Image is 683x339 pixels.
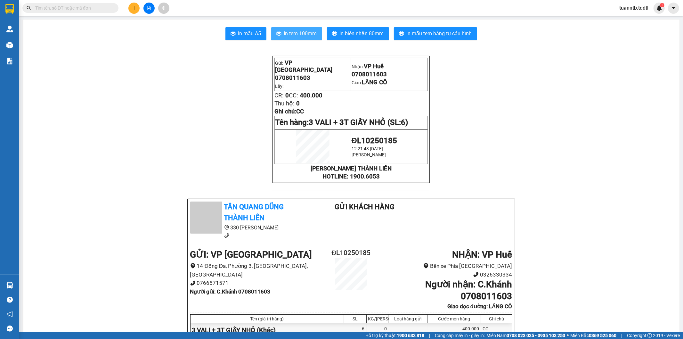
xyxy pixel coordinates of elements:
span: VP [GEOGRAPHIC_DATA] [275,59,332,73]
strong: HOTLINE: 1900.6053 [322,173,380,180]
li: 0766571571 [190,279,324,287]
span: phone [224,233,229,238]
span: file-add [147,6,151,10]
span: LĂNG CÔ [362,79,387,86]
span: printer [276,31,281,37]
div: Loại hàng gửi [391,316,426,321]
input: Tìm tên, số ĐT hoặc mã đơn [35,4,111,12]
span: 400.000 [300,92,322,99]
li: 330 [PERSON_NAME] [190,224,309,232]
div: CC [481,323,512,337]
div: SL [346,316,365,321]
div: 6 [344,323,367,337]
button: aim [158,3,169,14]
span: environment [190,263,196,269]
span: ⚪️ [567,334,569,337]
div: 3 VALI + 3T GIẤY NHỎ (Khác) [191,323,344,337]
button: printerIn tem 100mm [271,27,322,40]
span: [PERSON_NAME] [352,152,386,157]
span: question-circle [7,297,13,303]
span: 0 [285,92,289,99]
span: copyright [647,333,652,338]
li: 0326330334 [378,270,512,279]
span: printer [399,31,404,37]
span: 1 [661,3,663,7]
strong: [PERSON_NAME] THÀNH LIÊN [311,165,392,172]
img: warehouse-icon [6,282,13,289]
span: aim [161,6,166,10]
span: environment [423,263,429,269]
span: In mẫu A5 [238,29,261,37]
div: Ghi chú [483,316,510,321]
span: notification [7,311,13,317]
button: printerIn biên nhận 80mm [327,27,389,40]
span: tuanntb.tqdtl [614,4,654,12]
li: Bến xe Phía [GEOGRAPHIC_DATA] [378,262,512,270]
span: plus [132,6,136,10]
span: ĐL10250185 [352,136,397,145]
b: NHẬN : VP Huế [452,249,512,260]
span: In biên nhận 80mm [340,29,384,37]
span: CC [296,108,304,115]
button: caret-down [668,3,679,14]
b: Giao dọc đường: LĂNG CÔ [447,303,512,310]
b: Người gửi : C.Khánh 0708011603 [190,288,271,295]
span: Lấy: [275,84,283,89]
strong: 1900 633 818 [397,333,424,338]
span: printer [332,31,337,37]
span: search [27,6,31,10]
span: In mẫu tem hàng tự cấu hình [407,29,472,37]
img: solution-icon [6,58,13,64]
div: Tên (giá trị hàng) [192,316,342,321]
span: 6) [401,118,408,127]
span: 0708011603 [275,74,310,81]
h2: ĐL10250185 [324,248,378,258]
b: Người nhận : C.Khánh 0708011603 [425,279,512,301]
span: environment [224,225,229,230]
p: Nhận: [352,63,427,70]
b: GỬI : VP [GEOGRAPHIC_DATA] [190,249,312,260]
span: Giao: [352,80,387,85]
img: warehouse-icon [6,42,13,48]
span: VP Huế [364,63,384,70]
li: 14 Đống Đa, Phường 3, [GEOGRAPHIC_DATA], [GEOGRAPHIC_DATA] [190,262,324,279]
span: caret-down [671,5,677,11]
span: phone [190,280,196,286]
img: warehouse-icon [6,26,13,32]
div: 400.000 [427,323,481,337]
span: Ghi chú: [274,108,304,115]
span: 3 VALI + 3T GIẤY NHỎ (SL: [309,118,408,127]
span: Hỗ trợ kỹ thuật: [365,332,424,339]
button: file-add [143,3,155,14]
b: Gửi khách hàng [335,203,394,211]
span: phone [473,272,479,277]
img: icon-new-feature [656,5,662,11]
span: Thu hộ: [274,100,295,107]
div: Cước món hàng [429,316,479,321]
span: 12:21:43 [DATE] [352,146,383,151]
span: 0708011603 [352,71,387,78]
span: | [621,332,622,339]
span: Miền Bắc [570,332,616,339]
span: In tem 100mm [284,29,317,37]
button: plus [128,3,140,14]
span: CC: [289,92,298,99]
span: printer [231,31,236,37]
span: CR: [274,92,284,99]
strong: 0369 525 060 [589,333,616,338]
span: 0 [296,100,300,107]
img: logo-vxr [5,4,14,14]
span: Tên hàng: [275,118,408,127]
span: Miền Nam [486,332,565,339]
div: KG/[PERSON_NAME] [368,316,387,321]
p: Gửi: [275,59,351,73]
span: Cung cấp máy in - giấy in: [435,332,485,339]
strong: 0708 023 035 - 0935 103 250 [507,333,565,338]
div: 0 [367,323,389,337]
b: Tân Quang Dũng Thành Liên [224,203,284,222]
sup: 1 [660,3,664,7]
span: message [7,326,13,332]
span: | [429,332,430,339]
button: printerIn mẫu A5 [225,27,266,40]
button: printerIn mẫu tem hàng tự cấu hình [394,27,477,40]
